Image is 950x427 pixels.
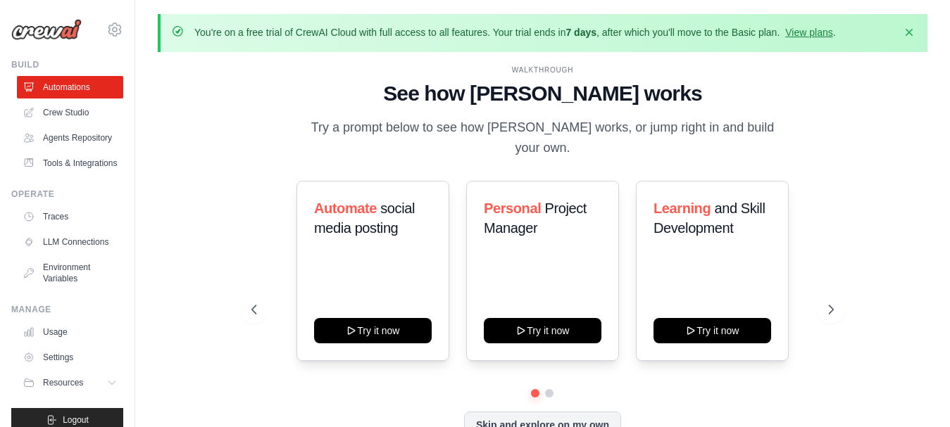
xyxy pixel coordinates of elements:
a: Crew Studio [17,101,123,124]
span: Resources [43,377,83,388]
a: Usage [17,321,123,343]
a: LLM Connections [17,231,123,253]
p: You're on a free trial of CrewAI Cloud with full access to all features. Your trial ends in , aft... [194,25,836,39]
span: and Skill Development [654,200,765,236]
div: Operate [11,189,123,200]
span: Learning [654,200,711,216]
a: Settings [17,346,123,369]
a: Environment Variables [17,256,123,290]
strong: 7 days [565,27,596,38]
button: Try it now [654,318,771,343]
img: Logo [11,19,82,40]
span: Logout [63,414,89,426]
span: Automate [314,200,377,216]
a: Traces [17,205,123,228]
button: Resources [17,371,123,394]
span: Personal [484,200,541,216]
a: Automations [17,76,123,98]
h1: See how [PERSON_NAME] works [251,81,833,106]
div: Build [11,59,123,70]
a: Tools & Integrations [17,152,123,174]
button: Try it now [314,318,432,343]
button: Try it now [484,318,601,343]
a: Agents Repository [17,127,123,149]
div: WALKTHROUGH [251,65,833,75]
p: Try a prompt below to see how [PERSON_NAME] works, or jump right in and build your own. [306,117,779,159]
div: Manage [11,304,123,315]
a: View plans [785,27,832,38]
